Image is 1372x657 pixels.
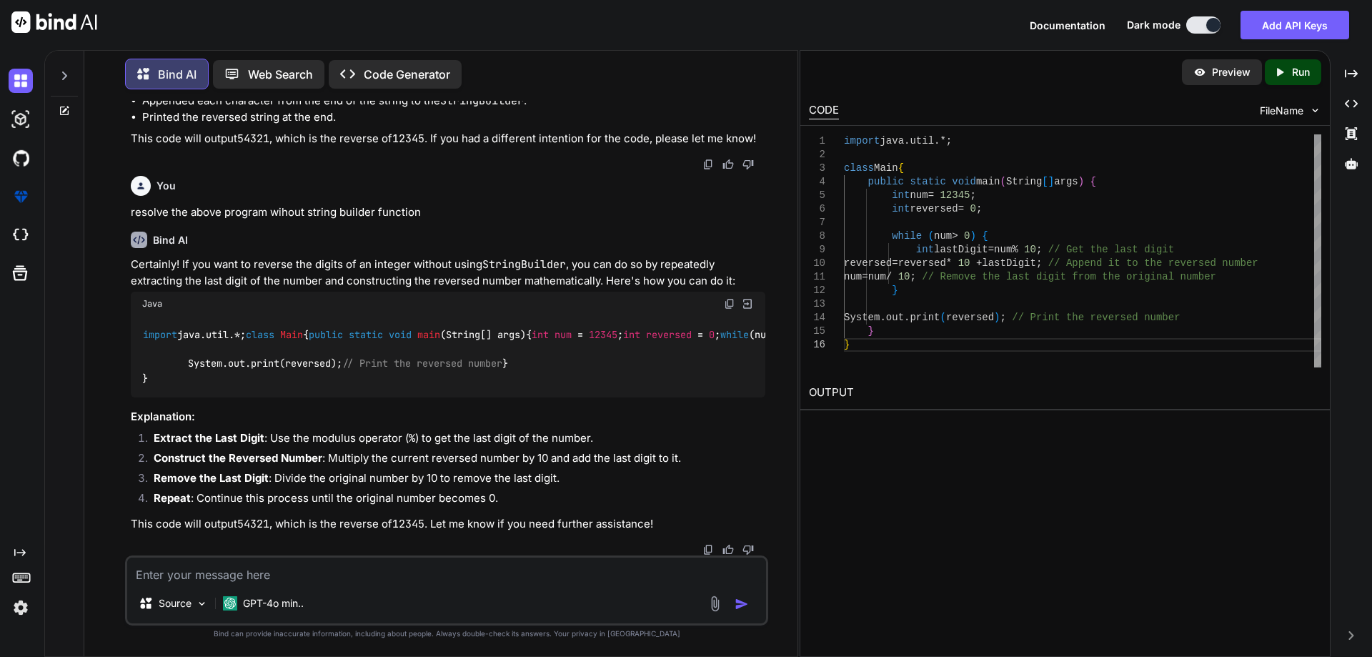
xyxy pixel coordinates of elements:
span: print [910,312,940,323]
span: 0 [964,230,970,242]
span: = [892,257,898,269]
img: cloudideIcon [9,223,33,247]
span: ; [976,203,982,214]
span: { [898,162,903,174]
p: resolve the above program wihout string builder function [131,204,765,221]
img: Bind AI [11,11,97,33]
button: Add API Keys [1241,11,1349,39]
span: reversed [910,203,958,214]
img: icon [735,597,749,611]
div: 1 [809,134,825,148]
span: Main [874,162,898,174]
span: = [862,271,868,282]
span: num [910,189,928,201]
h3: Explanation: [131,409,765,425]
strong: Repeat [154,491,191,505]
span: System [844,312,880,323]
code: 12345 [392,517,424,531]
span: . [904,312,910,323]
img: darkChat [9,69,33,93]
span: 10 [1024,244,1036,255]
span: 12345 [589,328,617,341]
li: : Multiply the current reversed number by 10 and add the last digit to it. [142,450,765,470]
span: // Print the reversed number [342,357,502,370]
div: 16 [809,338,825,352]
span: FileName [1260,104,1303,118]
p: Source [159,596,192,611]
code: 54321 [237,517,269,531]
span: Java [142,298,162,310]
p: This code will output , which is the reverse of . Let me know if you need further assistance! [131,516,765,533]
img: githubDark [9,146,33,170]
span: + [976,257,982,269]
strong: Construct the Reversed Number [154,451,322,465]
span: = [988,244,993,255]
span: = [928,189,933,201]
li: : Divide the original number by 10 to remove the last digit. [142,470,765,490]
img: dislike [742,159,754,170]
code: 12345 [392,132,424,146]
img: preview [1193,66,1206,79]
span: 10 [958,257,970,269]
span: ] [1048,176,1053,187]
div: 10 [809,257,825,270]
span: num [994,244,1012,255]
div: 8 [809,229,825,243]
span: void [952,176,976,187]
span: 12345 [940,189,970,201]
code: % [409,431,415,445]
span: class [844,162,874,174]
p: Certainly! If you want to reverse the digits of an integer without using , you can do so by repea... [131,257,765,289]
span: while [720,328,749,341]
span: ; [910,271,915,282]
span: void [389,328,412,341]
img: copy [702,159,714,170]
span: Dark mode [1127,18,1180,32]
span: while [892,230,922,242]
span: util [910,135,934,147]
code: StringBuilder [440,94,524,108]
div: 7 [809,216,825,229]
span: { [1090,176,1095,187]
span: num [868,271,885,282]
span: ( [940,312,945,323]
span: ; [1036,257,1042,269]
span: int [532,328,549,341]
span: int [892,189,910,201]
span: } [868,325,873,337]
img: darkAi-studio [9,107,33,132]
span: ( [928,230,933,242]
img: settings [9,596,33,620]
div: 13 [809,297,825,311]
span: String [1006,176,1042,187]
img: dislike [742,544,754,555]
code: 54321 [237,132,269,146]
span: // Print the reversed number [1012,312,1180,323]
span: ) [970,230,975,242]
div: 9 [809,243,825,257]
span: class [246,328,274,341]
div: 12 [809,284,825,297]
span: static [349,328,383,341]
div: 4 [809,175,825,189]
h6: Bind AI [153,233,188,247]
span: Main [280,328,303,341]
img: GPT-4o mini [223,596,237,611]
span: // Get the last digit [1048,244,1173,255]
span: reversed [898,257,945,269]
div: 15 [809,325,825,338]
p: This code will output , which is the reverse of . If you had a different intention for the code, ... [131,131,765,147]
span: ; [1000,312,1005,323]
p: Run [1292,65,1310,79]
div: CODE [809,102,839,119]
span: % [1012,244,1018,255]
span: // Append it to the reversed number [1048,257,1258,269]
span: static [910,176,945,187]
span: [ [1042,176,1048,187]
span: 0 [970,203,975,214]
div: 6 [809,202,825,216]
span: reversed [646,328,692,341]
span: num [934,230,952,242]
span: 0 [709,328,715,341]
span: int [915,244,933,255]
